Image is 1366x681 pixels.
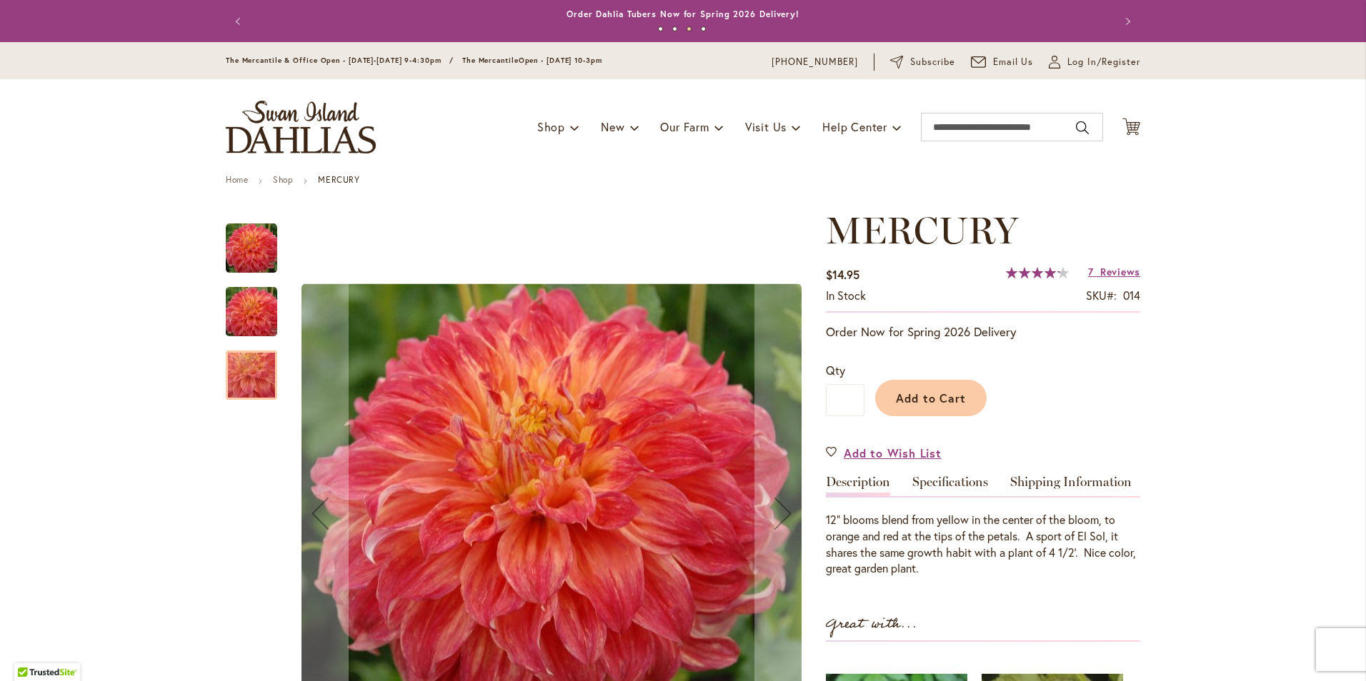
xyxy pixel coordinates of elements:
a: 7 Reviews [1088,265,1140,278]
span: Help Center [822,119,887,134]
div: Mercury [226,273,291,336]
a: Shop [273,174,293,185]
div: Detailed Product Info [826,475,1140,577]
img: Mercury [200,278,303,346]
span: $14.95 [826,267,859,282]
div: 014 [1123,288,1140,304]
div: Mercury [226,209,291,273]
strong: Great with... [826,612,917,636]
strong: MERCURY [318,174,359,185]
a: Order Dahlia Tubers Now for Spring 2026 Delivery! [567,9,799,19]
iframe: Launch Accessibility Center [11,630,51,670]
button: Previous [226,7,254,36]
img: Mercury [226,223,277,274]
button: Next [1112,7,1140,36]
span: Visit Us [745,119,787,134]
a: Add to Wish List [826,445,942,461]
a: store logo [226,101,376,153]
button: 3 of 4 [687,26,692,31]
button: 1 of 4 [658,26,663,31]
button: Add to Cart [875,380,987,416]
div: 85% [1006,267,1069,278]
span: New [601,119,624,134]
span: In stock [826,288,866,303]
span: Reviews [1100,265,1140,278]
span: Add to Wish List [844,445,942,461]
a: [PHONE_NUMBER] [772,55,858,69]
a: Subscribe [890,55,955,69]
button: 4 of 4 [701,26,706,31]
div: 12" blooms blend from yellow in the center of the bloom, to orange and red at the tips of the pet... [826,512,1140,577]
span: Our Farm [660,119,709,134]
p: Order Now for Spring 2026 Delivery [826,323,1140,340]
a: Email Us [971,55,1034,69]
span: Add to Cart [896,390,967,405]
span: The Mercantile & Office Open - [DATE]-[DATE] 9-4:30pm / The Mercantile [226,56,519,65]
strong: SKU [1086,288,1117,303]
a: Log In/Register [1049,55,1140,69]
a: Specifications [912,475,988,496]
span: Open - [DATE] 10-3pm [519,56,602,65]
a: Description [826,475,890,496]
span: Qty [826,363,845,378]
div: Availability [826,288,866,304]
span: Log In/Register [1067,55,1140,69]
a: Home [226,174,248,185]
span: Shop [537,119,565,134]
span: MERCURY [826,208,1018,253]
a: Shipping Information [1010,475,1132,496]
span: 7 [1088,265,1094,278]
div: Mercury [226,336,277,400]
span: Email Us [993,55,1034,69]
button: 2 of 4 [672,26,677,31]
span: Subscribe [910,55,955,69]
